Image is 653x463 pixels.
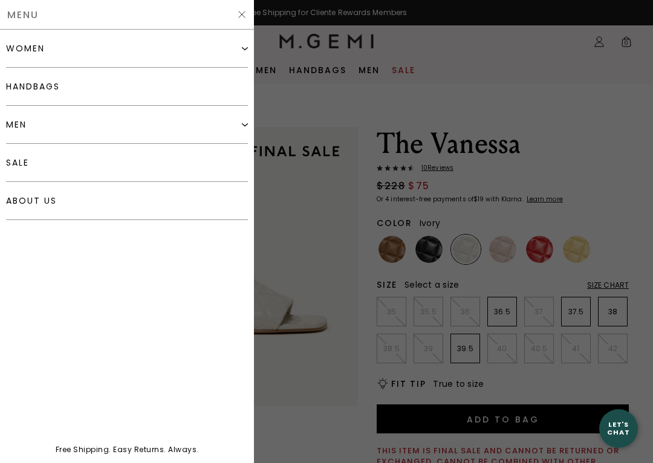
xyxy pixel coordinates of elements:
div: Let's Chat [599,421,638,436]
span: Menu [7,10,39,19]
div: women [6,44,45,53]
img: Expand [242,121,248,128]
a: about us [6,182,248,220]
a: sale [6,144,248,182]
img: Hide Slider [237,10,247,19]
a: handbags [6,68,248,106]
div: men [6,120,27,129]
img: Expand [242,45,248,51]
